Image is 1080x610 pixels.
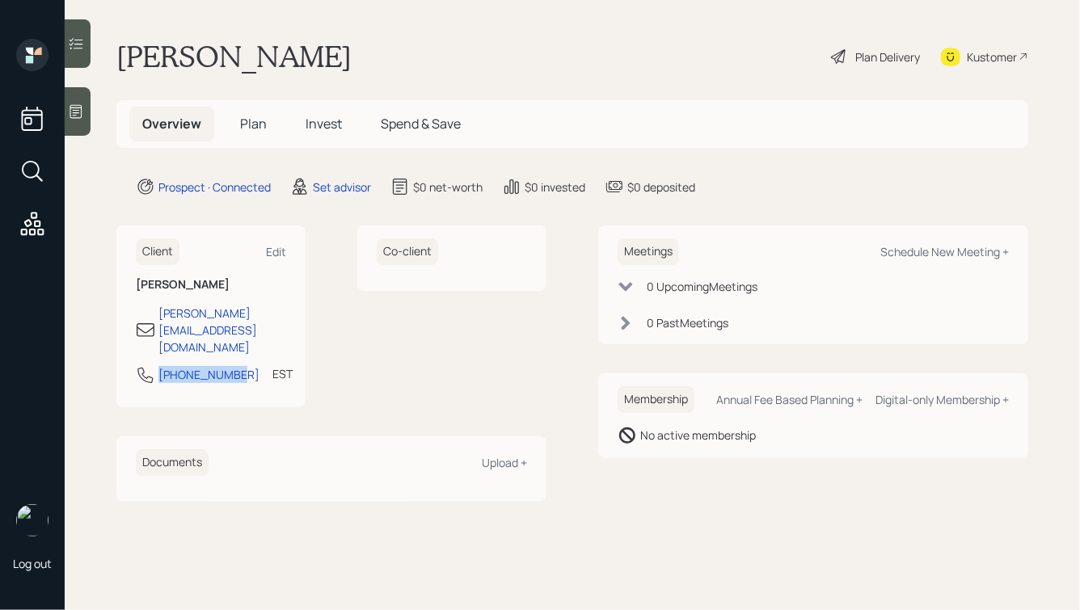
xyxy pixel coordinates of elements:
[525,179,585,196] div: $0 invested
[142,115,201,133] span: Overview
[855,48,920,65] div: Plan Delivery
[240,115,267,133] span: Plan
[377,238,438,265] h6: Co-client
[116,39,352,74] h1: [PERSON_NAME]
[136,449,209,476] h6: Documents
[158,366,259,383] div: [PHONE_NUMBER]
[16,504,49,536] img: hunter_neumayer.jpg
[647,314,728,331] div: 0 Past Meeting s
[158,305,286,355] div: [PERSON_NAME][EMAIL_ADDRESS][DOMAIN_NAME]
[306,115,342,133] span: Invest
[875,392,1009,407] div: Digital-only Membership +
[640,427,756,444] div: No active membership
[482,455,527,470] div: Upload +
[272,365,293,382] div: EST
[618,386,694,413] h6: Membership
[627,179,695,196] div: $0 deposited
[880,244,1009,259] div: Schedule New Meeting +
[647,278,757,295] div: 0 Upcoming Meeting s
[413,179,483,196] div: $0 net-worth
[313,179,371,196] div: Set advisor
[618,238,679,265] h6: Meetings
[967,48,1017,65] div: Kustomer
[13,556,52,571] div: Log out
[266,244,286,259] div: Edit
[158,179,271,196] div: Prospect · Connected
[136,238,179,265] h6: Client
[381,115,461,133] span: Spend & Save
[716,392,863,407] div: Annual Fee Based Planning +
[136,278,286,292] h6: [PERSON_NAME]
